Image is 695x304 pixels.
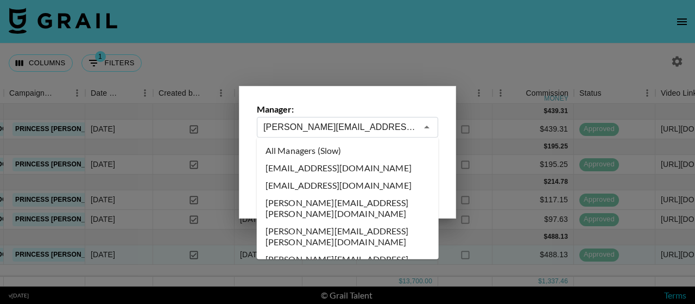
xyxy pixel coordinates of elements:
li: [EMAIL_ADDRESS][DOMAIN_NAME] [257,159,439,177]
li: [PERSON_NAME][EMAIL_ADDRESS][PERSON_NAME][DOMAIN_NAME] [257,194,439,222]
button: Close [419,120,434,135]
li: All Managers (Slow) [257,142,439,159]
label: Manager: [257,104,438,115]
li: [PERSON_NAME][EMAIL_ADDRESS][DOMAIN_NAME] [257,251,439,279]
li: [PERSON_NAME][EMAIL_ADDRESS][PERSON_NAME][DOMAIN_NAME] [257,222,439,251]
li: [EMAIL_ADDRESS][DOMAIN_NAME] [257,177,439,194]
